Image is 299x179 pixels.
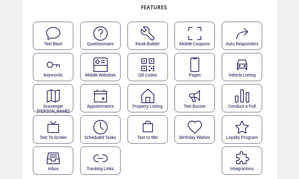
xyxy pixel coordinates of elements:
[179,41,210,46] span: Mobile Coupons
[92,57,109,73] img: mobile-websites.svg
[80,115,124,144] a: Scheduled Tasks
[184,104,206,109] span: Text Buzzer
[40,135,67,140] span: Text To Screen
[87,104,114,109] span: Appointments
[222,147,266,175] a: Integrations
[179,135,210,140] span: Birthday Wishes
[137,135,158,140] span: Text to Win
[226,135,258,140] span: Loyalty Program
[33,115,77,144] a: Text To Screen
[140,57,156,73] img: qr.svg
[175,115,219,144] a: Birthday Wishes
[138,73,157,77] span: QR Codes
[230,166,254,171] span: Integrations
[228,104,256,109] span: Conduct a Poll
[33,147,77,175] a: Inbox
[87,41,113,46] span: Questionnaire
[187,57,203,73] img: landing-pages.svg
[187,25,203,42] img: coupons.svg
[141,4,168,11] span: FEATURES
[80,53,124,81] a: Mobile Websites
[87,166,114,171] span: Tracking Links
[175,22,219,50] a: Mobile Coupons
[45,88,61,104] img: scavenger.svg
[135,41,160,46] span: Kiosk Builder
[128,22,172,50] a: Kiosk Builder
[222,84,266,112] a: Conduct a Poll
[85,135,116,140] span: Scheduled Tasks
[234,119,250,135] img: loyalty-program.svg
[175,53,219,81] a: Pages
[44,73,63,77] span: Keywords
[45,119,61,135] img: text-to-screen.svg
[45,57,61,73] img: keywords.svg
[33,22,77,50] a: Text Blast
[45,25,61,42] img: text-blast.svg
[187,119,203,135] img: birthday-wishes.svg
[128,53,172,81] a: QR Codes
[48,166,59,171] span: Inbox
[33,53,77,81] a: Keywords
[222,115,266,144] a: Loyalty Program
[132,104,163,109] span: Property Listing
[222,22,266,50] a: Auto Responders
[140,25,156,42] img: tool%201.svg
[44,41,63,46] span: Text Blast
[128,84,172,112] a: Property Listing
[234,88,250,104] img: poll.svg
[45,150,61,166] img: Inbox.svg
[189,73,201,77] span: Pages
[140,88,156,104] img: property-listing.svg
[92,88,109,104] img: appointments.svg
[222,53,266,81] a: Vehicle Listing
[175,84,219,112] a: Text Buzzer
[92,119,109,135] img: scheduled-tasks.svg
[229,73,256,77] span: Vehicle Listing
[140,119,156,135] img: text-to-win.svg
[37,104,70,114] span: Scavenger [PERSON_NAME]
[226,41,258,46] span: Auto Responders
[234,57,250,73] img: vehicle-listing.svg
[234,25,250,42] img: auto-responders.svg
[234,150,250,166] img: integrations.svg
[80,22,124,50] a: Questionnaire
[80,147,124,175] a: Tracking Links
[92,150,109,166] img: links.svg
[128,115,172,144] a: Text to Win
[187,88,203,104] img: text-buzzer.svg
[80,84,124,112] a: Appointments
[92,25,109,42] img: questionnaire.svg
[85,73,116,77] span: Mobile Websites
[33,84,77,112] a: Scavenger [PERSON_NAME]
